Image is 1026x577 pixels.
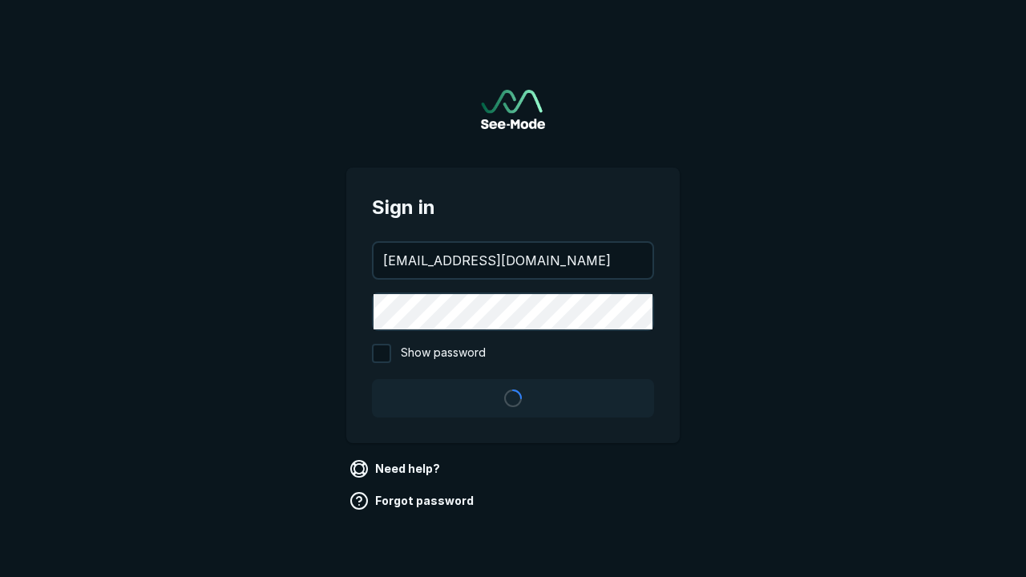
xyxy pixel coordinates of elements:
input: your@email.com [374,243,652,278]
a: Go to sign in [481,90,545,129]
span: Sign in [372,193,654,222]
span: Show password [401,344,486,363]
a: Forgot password [346,488,480,514]
img: See-Mode Logo [481,90,545,129]
a: Need help? [346,456,446,482]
